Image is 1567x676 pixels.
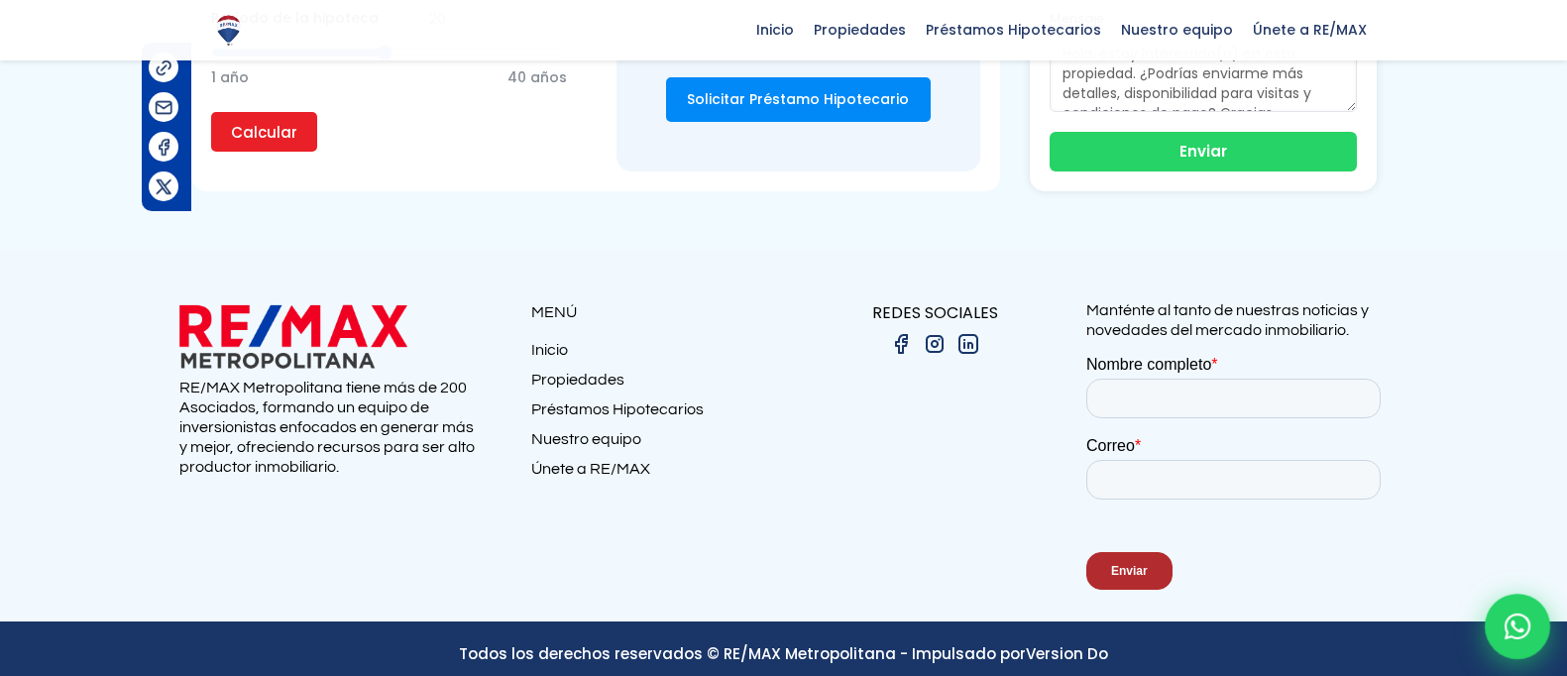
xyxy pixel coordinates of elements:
a: Propiedades [531,370,784,399]
span: Inicio [746,15,804,45]
a: Solicitar Préstamo Hipotecario [666,77,931,122]
p: REDES SOCIALES [784,300,1086,325]
span: Préstamos Hipotecarios [916,15,1111,45]
img: facebook.png [889,332,913,356]
input: Calcular [211,112,317,152]
img: remax metropolitana logo [179,300,407,373]
img: Compartir [154,57,174,78]
button: Enviar [1050,132,1357,171]
span: 1 año [211,62,249,92]
img: Logo de REMAX [211,13,246,48]
img: linkedin.png [956,332,980,356]
p: RE/MAX Metropolitana tiene más de 200 Asociados, formando un equipo de inversionistas enfocados e... [179,378,482,477]
p: Todos los derechos reservados © RE/MAX Metropolitana - Impulsado por [179,641,1389,666]
a: Version Do [1026,643,1108,664]
span: Únete a RE/MAX [1243,15,1377,45]
a: Inicio [531,340,784,370]
a: Nuestro equipo [531,429,784,459]
a: Préstamos Hipotecarios [531,399,784,429]
img: Compartir [154,97,174,118]
img: Compartir [154,137,174,158]
iframe: Form 0 [1086,355,1389,607]
p: MENÚ [531,300,784,325]
p: Manténte al tanto de nuestras noticias y novedades del mercado inmobiliario. [1086,300,1389,340]
span: Propiedades [804,15,916,45]
span: 40 años [507,62,567,92]
textarea: Hola, estoy interesado(a) en esta propiedad. ¿Podrías enviarme más detalles, disponibilidad para ... [1050,35,1357,112]
a: Únete a RE/MAX [531,459,784,489]
img: instagram.png [923,332,947,356]
img: Compartir [154,176,174,197]
span: Nuestro equipo [1111,15,1243,45]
